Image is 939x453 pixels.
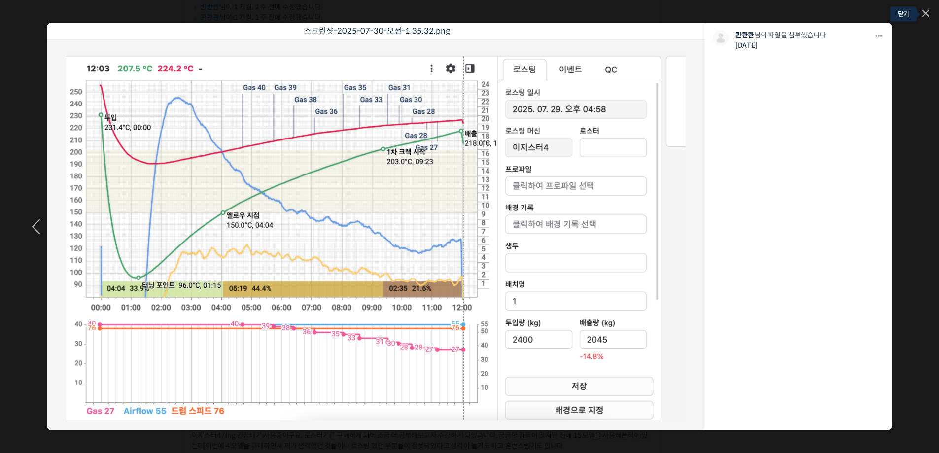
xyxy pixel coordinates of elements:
[152,327,164,335] span: 설정
[735,31,754,39] a: 콴콴콴
[47,23,707,40] h3: 스크린샷-2025-07-30-오전-1.35.32.png
[735,30,868,40] p: 님이 파일을 첨부했습니다
[735,41,758,50] a: [DATE]
[3,313,65,337] a: 홈
[56,42,696,430] img: 7ecd78134c5a47f1aebac06cc7b578bb.png
[31,327,37,335] span: 홈
[65,313,127,337] a: 대화
[90,328,102,336] span: 대화
[127,313,189,337] a: 설정
[713,30,729,46] img: 프로필 사진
